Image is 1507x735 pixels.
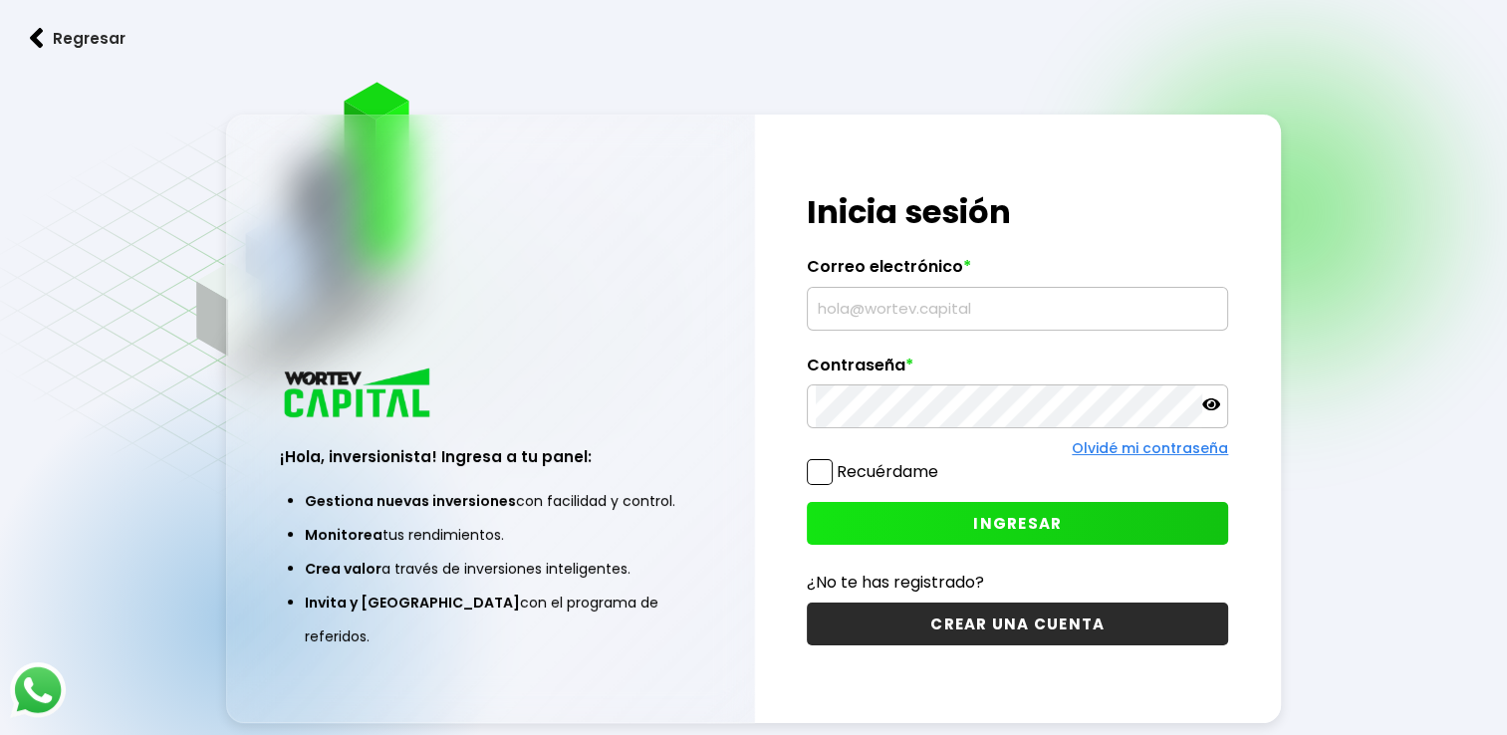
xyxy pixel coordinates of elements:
p: ¿No te has registrado? [807,570,1228,595]
img: logo_wortev_capital [280,366,437,424]
span: Crea valor [305,559,381,579]
label: Contraseña [807,356,1228,385]
li: con facilidad y control. [305,484,676,518]
label: Recuérdame [837,460,938,483]
li: con el programa de referidos. [305,586,676,653]
input: hola@wortev.capital [816,288,1219,330]
li: tus rendimientos. [305,518,676,552]
a: Olvidé mi contraseña [1072,438,1228,458]
button: INGRESAR [807,502,1228,545]
a: ¿No te has registrado?CREAR UNA CUENTA [807,570,1228,645]
span: Gestiona nuevas inversiones [305,491,516,511]
img: logos_whatsapp-icon.242b2217.svg [10,662,66,718]
img: flecha izquierda [30,28,44,49]
label: Correo electrónico [807,257,1228,287]
span: Invita y [GEOGRAPHIC_DATA] [305,593,520,612]
span: Monitorea [305,525,382,545]
span: INGRESAR [973,513,1062,534]
h3: ¡Hola, inversionista! Ingresa a tu panel: [280,445,701,468]
button: CREAR UNA CUENTA [807,603,1228,645]
li: a través de inversiones inteligentes. [305,552,676,586]
h1: Inicia sesión [807,188,1228,236]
